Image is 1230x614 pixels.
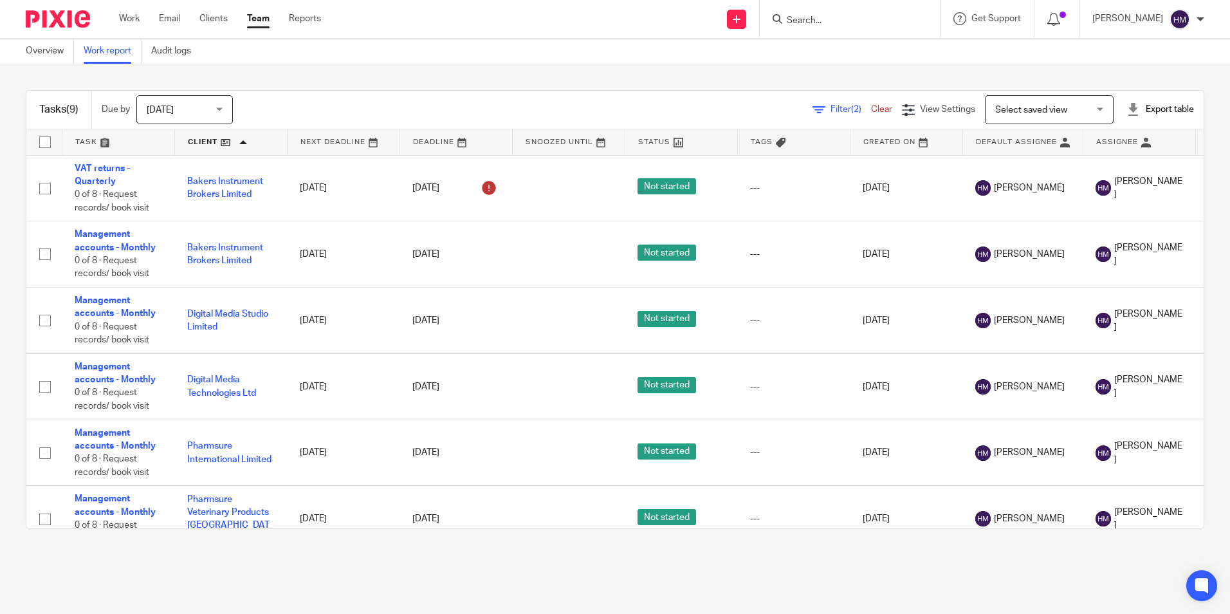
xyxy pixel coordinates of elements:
[75,256,149,279] span: 0 of 8 · Request records/ book visit
[75,521,149,543] span: 0 of 8 · Request records/ book visit
[850,288,962,354] td: [DATE]
[995,106,1067,115] span: Select saved view
[84,39,142,64] a: Work report
[39,103,78,116] h1: Tasks
[289,12,321,25] a: Reports
[975,247,991,262] img: svg%3E
[1114,241,1182,268] span: [PERSON_NAME]
[850,420,962,486] td: [DATE]
[975,180,991,196] img: svg%3E
[1096,511,1111,526] img: svg%3E
[1114,175,1182,201] span: [PERSON_NAME]
[750,181,837,194] div: ---
[102,103,130,116] p: Due by
[287,353,399,420] td: [DATE]
[638,178,696,194] span: Not started
[75,322,149,345] span: 0 of 8 · Request records/ book visit
[994,181,1065,194] span: [PERSON_NAME]
[75,164,130,186] a: VAT returns - Quarterly
[1114,308,1182,334] span: [PERSON_NAME]
[751,138,773,145] span: Tags
[750,380,837,393] div: ---
[75,494,156,516] a: Management accounts - Monthly
[1114,440,1182,466] span: [PERSON_NAME]
[1096,247,1111,262] img: svg%3E
[151,39,201,64] a: Audit logs
[26,39,74,64] a: Overview
[412,248,499,261] div: [DATE]
[187,495,270,543] a: Pharmsure Veterinary Products [GEOGRAPHIC_DATA]
[831,105,871,114] span: Filter
[287,221,399,288] td: [DATE]
[851,105,861,114] span: (2)
[994,512,1065,525] span: [PERSON_NAME]
[287,288,399,354] td: [DATE]
[75,230,156,252] a: Management accounts - Monthly
[850,155,962,221] td: [DATE]
[638,443,696,460] span: Not started
[75,296,156,318] a: Management accounts - Monthly
[1114,373,1182,400] span: [PERSON_NAME]
[1092,12,1163,25] p: [PERSON_NAME]
[147,106,174,115] span: [DATE]
[412,314,499,327] div: [DATE]
[994,314,1065,327] span: [PERSON_NAME]
[638,509,696,525] span: Not started
[66,104,78,115] span: (9)
[199,12,228,25] a: Clients
[412,178,499,198] div: [DATE]
[975,511,991,526] img: svg%3E
[638,245,696,261] span: Not started
[920,105,975,114] span: View Settings
[994,248,1065,261] span: [PERSON_NAME]
[75,362,156,384] a: Management accounts - Monthly
[75,190,149,212] span: 0 of 8 · Request records/ book visit
[1096,379,1111,395] img: svg%3E
[119,12,140,25] a: Work
[750,512,837,525] div: ---
[159,12,180,25] a: Email
[26,10,90,28] img: Pixie
[187,177,263,199] a: Bakers Instrument Brokers Limited
[187,243,263,265] a: Bakers Instrument Brokers Limited
[1114,506,1182,532] span: [PERSON_NAME]
[850,486,962,552] td: [DATE]
[1096,180,1111,196] img: svg%3E
[1126,103,1194,116] div: Export table
[994,446,1065,459] span: [PERSON_NAME]
[850,353,962,420] td: [DATE]
[638,311,696,327] span: Not started
[750,314,837,327] div: ---
[187,375,256,397] a: Digital Media Technologies Ltd
[871,105,892,114] a: Clear
[412,380,499,393] div: [DATE]
[287,420,399,486] td: [DATE]
[287,155,399,221] td: [DATE]
[975,445,991,461] img: svg%3E
[750,446,837,459] div: ---
[187,442,271,463] a: Pharmsure International Limited
[1170,9,1190,30] img: svg%3E
[75,429,156,451] a: Management accounts - Monthly
[975,313,991,328] img: svg%3E
[750,248,837,261] div: ---
[412,446,499,459] div: [DATE]
[1096,313,1111,328] img: svg%3E
[850,221,962,288] td: [DATE]
[994,380,1065,393] span: [PERSON_NAME]
[187,310,268,331] a: Digital Media Studio Limited
[785,15,901,27] input: Search
[638,377,696,393] span: Not started
[971,14,1021,23] span: Get Support
[75,455,149,478] span: 0 of 8 · Request records/ book visit
[247,12,270,25] a: Team
[412,512,499,525] div: [DATE]
[287,486,399,552] td: [DATE]
[975,379,991,395] img: svg%3E
[75,389,149,411] span: 0 of 8 · Request records/ book visit
[1096,445,1111,461] img: svg%3E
